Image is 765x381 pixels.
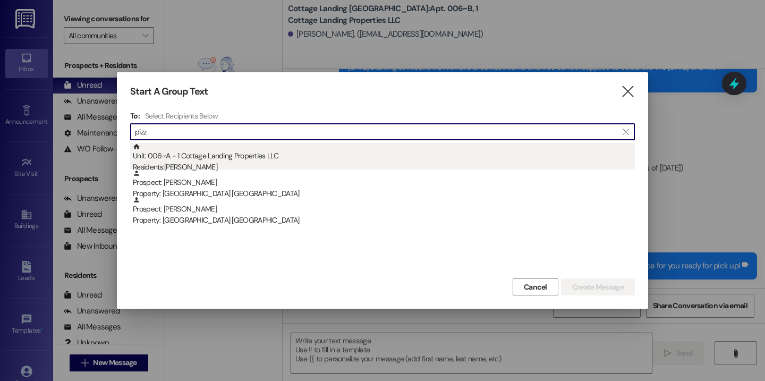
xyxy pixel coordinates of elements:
[133,196,635,226] div: Prospect: [PERSON_NAME]
[133,215,635,226] div: Property: [GEOGRAPHIC_DATA] [GEOGRAPHIC_DATA]
[133,188,635,199] div: Property: [GEOGRAPHIC_DATA] [GEOGRAPHIC_DATA]
[135,124,617,139] input: Search for any contact or apartment
[130,170,635,196] div: Prospect: [PERSON_NAME]Property: [GEOGRAPHIC_DATA] [GEOGRAPHIC_DATA]
[524,282,547,293] span: Cancel
[513,278,558,295] button: Cancel
[620,86,635,97] i: 
[617,124,634,140] button: Clear text
[561,278,635,295] button: Create Message
[130,111,140,121] h3: To:
[623,128,628,136] i: 
[133,170,635,200] div: Prospect: [PERSON_NAME]
[133,162,635,173] div: Residents: [PERSON_NAME]
[130,196,635,223] div: Prospect: [PERSON_NAME]Property: [GEOGRAPHIC_DATA] [GEOGRAPHIC_DATA]
[133,143,635,173] div: Unit: 006~A - 1 Cottage Landing Properties LLC
[130,143,635,170] div: Unit: 006~A - 1 Cottage Landing Properties LLCResidents:[PERSON_NAME]
[145,111,218,121] h4: Select Recipients Below
[572,282,624,293] span: Create Message
[130,86,208,98] h3: Start A Group Text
